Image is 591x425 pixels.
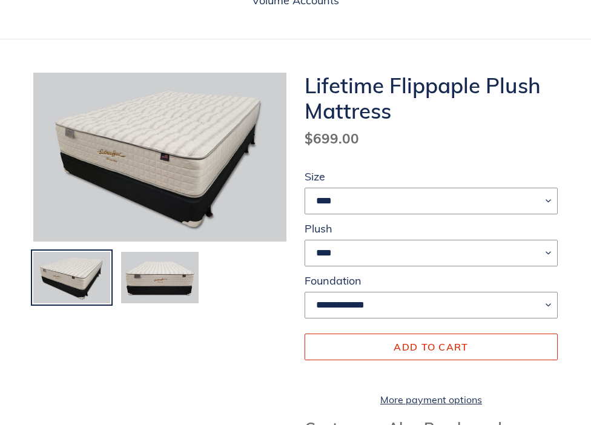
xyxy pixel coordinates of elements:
[305,73,558,124] h1: Lifetime Flippaple Plush Mattress
[305,272,558,289] label: Foundation
[305,220,558,237] label: Plush
[305,168,558,185] label: Size
[305,130,359,147] span: $699.00
[32,251,111,305] img: Load image into Gallery viewer, Lifetime-flippable-plush-mattress-and-foundation-angled-view
[120,251,199,305] img: Load image into Gallery viewer, Lifetime-flippable-plush-mattress-and-foundation
[305,334,558,360] button: Add to cart
[305,392,558,407] a: More payment options
[394,341,468,353] span: Add to cart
